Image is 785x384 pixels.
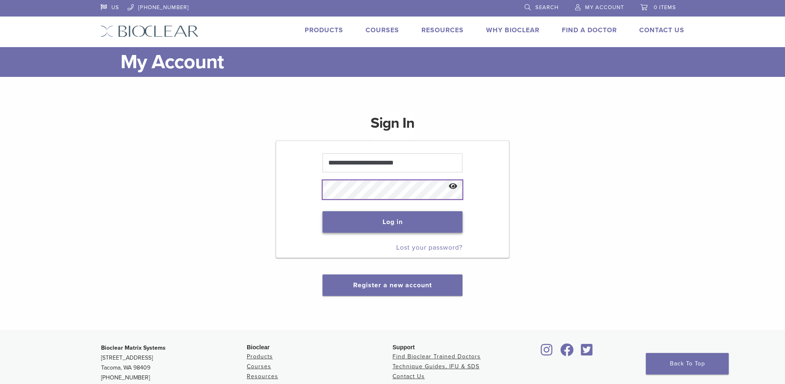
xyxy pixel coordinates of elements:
[247,344,270,351] span: Bioclear
[247,353,273,360] a: Products
[392,353,481,360] a: Find Bioclear Trained Doctors
[444,176,462,197] button: Show password
[557,348,576,357] a: Bioclear
[120,47,684,77] h1: My Account
[578,348,595,357] a: Bioclear
[585,4,624,11] span: My Account
[371,113,414,140] h1: Sign In
[101,343,247,383] p: [STREET_ADDRESS] Tacoma, WA 98409 [PHONE_NUMBER]
[646,353,729,374] a: Back To Top
[366,26,399,34] a: Courses
[323,211,462,233] button: Log in
[392,344,415,351] span: Support
[486,26,539,34] a: Why Bioclear
[323,274,462,296] button: Register a new account
[535,4,559,11] span: Search
[392,373,425,380] a: Contact Us
[101,344,166,351] strong: Bioclear Matrix Systems
[247,363,271,370] a: Courses
[538,348,556,357] a: Bioclear
[639,26,684,34] a: Contact Us
[392,363,479,370] a: Technique Guides, IFU & SDS
[353,281,432,289] a: Register a new account
[396,243,462,252] a: Lost your password?
[305,26,343,34] a: Products
[247,373,278,380] a: Resources
[562,26,617,34] a: Find A Doctor
[101,25,199,37] img: Bioclear
[654,4,676,11] span: 0 items
[421,26,464,34] a: Resources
